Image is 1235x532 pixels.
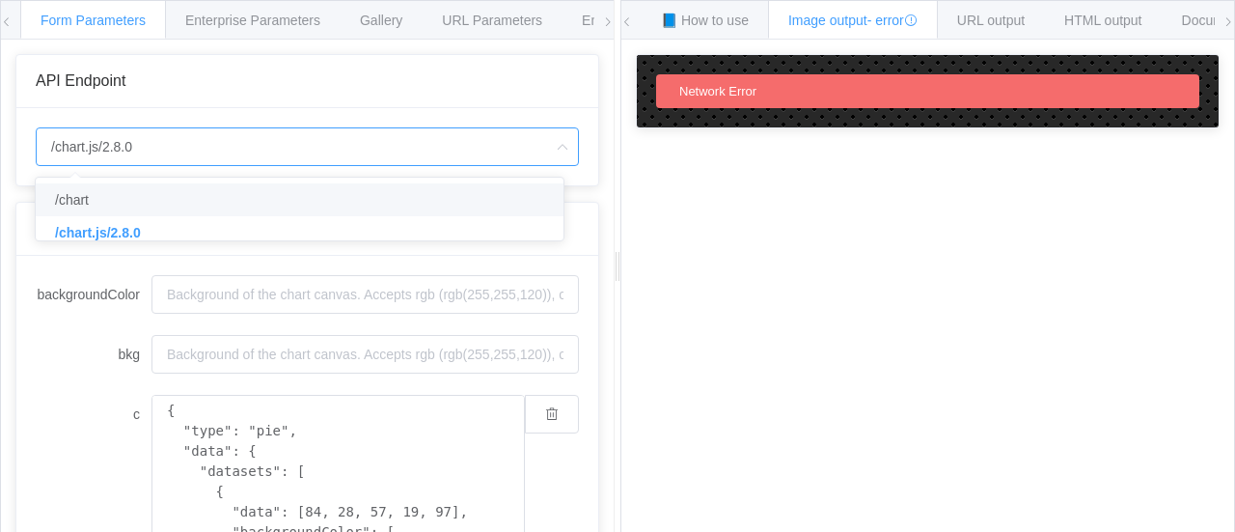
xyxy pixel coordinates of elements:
span: /chart [55,192,89,208]
span: Environments [582,13,665,28]
span: 📘 How to use [661,13,749,28]
label: bkg [36,335,151,374]
span: Gallery [360,13,402,28]
input: Background of the chart canvas. Accepts rgb (rgb(255,255,120)), colors (red), and url-encoded hex... [151,335,579,374]
span: HTML output [1064,13,1141,28]
span: URL Parameters [442,13,542,28]
input: Select [36,127,579,166]
span: Form Parameters [41,13,146,28]
label: c [36,395,151,434]
span: Enterprise Parameters [185,13,320,28]
span: API Endpoint [36,72,125,89]
span: - error [867,13,918,28]
span: Image output [788,13,918,28]
label: backgroundColor [36,275,151,314]
span: URL output [957,13,1025,28]
span: Network Error [679,84,756,98]
span: /chart.js/2.8.0 [55,225,141,240]
input: Background of the chart canvas. Accepts rgb (rgb(255,255,120)), colors (red), and url-encoded hex... [151,275,579,314]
